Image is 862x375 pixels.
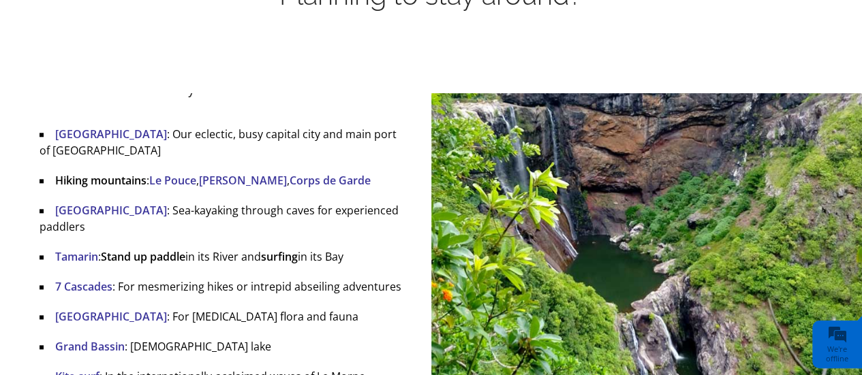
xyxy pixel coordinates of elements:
a: [PERSON_NAME] [199,173,287,188]
li: : , , [40,172,405,189]
a: Tamarin [55,249,98,264]
input: Enter your last name [18,126,249,156]
li: : Sea-kayaking through caves for experienced paddlers [40,202,405,235]
li: : For [MEDICAL_DATA] flora and fauna [40,308,405,325]
em: Submit [200,287,247,305]
a: [GEOGRAPHIC_DATA] [55,203,167,218]
textarea: Type your message and click 'Submit' [18,206,249,276]
a: 7 Cascades [55,279,112,294]
div: Navigation go back [15,70,35,91]
a: [GEOGRAPHIC_DATA] [55,127,167,142]
strong: Hiking mountains [55,173,147,188]
strong: Stand up paddle [101,249,185,264]
li: : Our eclectic, busy capital city and main port of [GEOGRAPHIC_DATA] [40,126,405,159]
input: Enter your email address [18,166,249,196]
li: : For mesmerizing hikes or intrepid abseiling adventures [40,278,405,295]
div: Minimize live chat window [224,7,256,39]
div: Leave a message [91,71,249,89]
li: : [DEMOGRAPHIC_DATA] lake [40,338,405,355]
a: Le Pouce [149,173,196,188]
li: : in its River and in its Bay [40,248,405,265]
div: We're offline [816,344,859,363]
a: [GEOGRAPHIC_DATA] [55,309,167,324]
strong: surfing [261,249,298,264]
a: Grand Bassin [55,339,125,354]
a: Corps de Garde [290,173,371,188]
